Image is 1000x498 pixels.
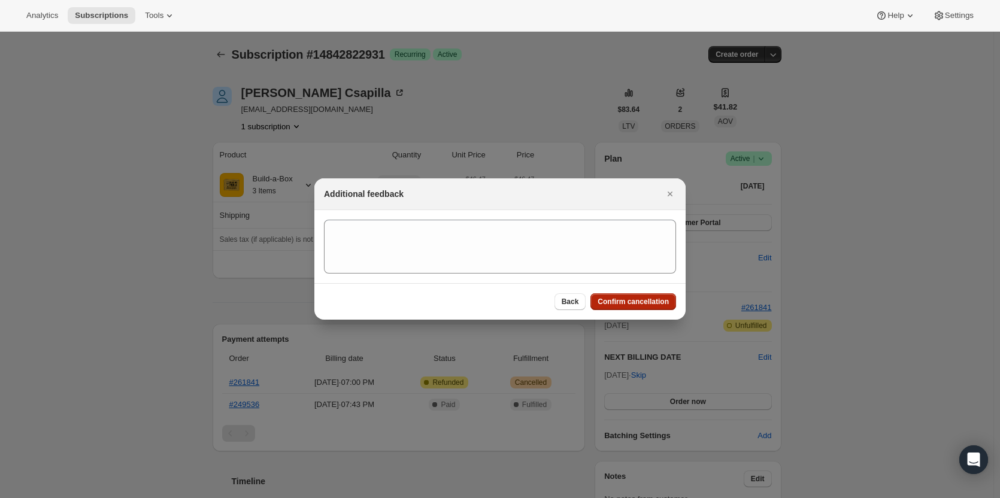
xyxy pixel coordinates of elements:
button: Confirm cancellation [590,293,676,310]
span: Subscriptions [75,11,128,20]
button: Subscriptions [68,7,135,24]
span: Analytics [26,11,58,20]
button: Close [662,186,678,202]
span: Settings [945,11,974,20]
button: Back [554,293,586,310]
span: Back [562,297,579,306]
span: Confirm cancellation [598,297,669,306]
button: Settings [926,7,981,24]
h2: Additional feedback [324,188,404,200]
button: Help [868,7,923,24]
button: Tools [138,7,183,24]
span: Help [887,11,904,20]
span: Tools [145,11,163,20]
button: Analytics [19,7,65,24]
div: Open Intercom Messenger [959,445,988,474]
